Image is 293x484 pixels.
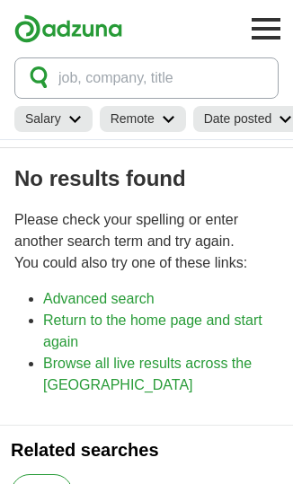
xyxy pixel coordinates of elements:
h2: Date posted [204,110,272,128]
a: Advanced search [43,291,155,306]
a: Salary [14,106,93,132]
button: Toggle main navigation menu [246,9,286,48]
h2: Salary [25,110,61,128]
a: Return to the home page and start again [43,312,262,349]
h2: Remote [111,110,155,128]
span: job, company, title [58,67,173,89]
a: Browse all live results across the [GEOGRAPHIC_DATA] [43,356,252,392]
button: job, company, title [14,57,279,99]
p: Please check your spelling or enter another search term and try again. You could also try one of ... [14,209,279,274]
img: Adzuna logo [14,14,122,43]
h1: No results found [14,163,279,195]
a: Remote [100,106,186,132]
